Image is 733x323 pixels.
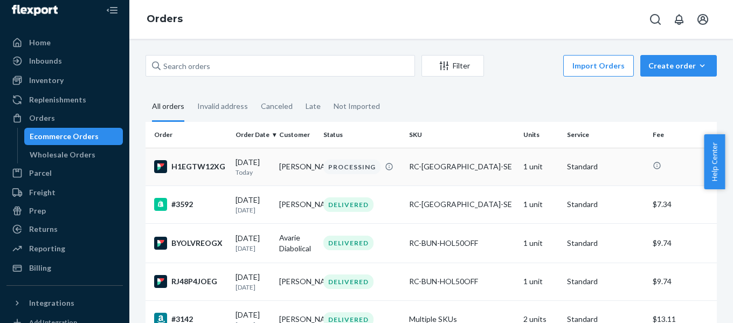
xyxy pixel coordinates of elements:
th: SKU [405,122,519,148]
a: Reporting [6,240,123,257]
div: Integrations [29,298,74,308]
td: 1 unit [519,185,563,223]
button: Create order [640,55,717,77]
a: Billing [6,259,123,277]
div: Late [306,92,321,120]
th: Status [319,122,405,148]
button: Integrations [6,294,123,312]
td: $7.34 [648,185,717,223]
div: RJ48P4JOEG [154,275,227,288]
a: Wholesale Orders [24,146,123,163]
p: [DATE] [236,244,271,253]
div: Inbounds [29,56,62,66]
a: Prep [6,202,123,219]
a: Inbounds [6,52,123,70]
div: DELIVERED [323,274,374,289]
div: All orders [152,92,184,122]
a: Returns [6,221,123,238]
p: Standard [567,161,644,172]
p: [DATE] [236,205,271,215]
div: Invalid address [197,92,248,120]
th: Fee [648,122,717,148]
button: Open Search Box [645,9,666,30]
div: Not Imported [334,92,380,120]
td: 1 unit [519,148,563,185]
input: Search orders [146,55,415,77]
div: Customer [279,130,314,139]
th: Service [563,122,648,148]
ol: breadcrumbs [138,4,191,35]
th: Order [146,122,231,148]
a: Freight [6,184,123,201]
div: Replenishments [29,94,86,105]
div: [DATE] [236,233,271,253]
div: Inventory [29,75,64,86]
td: [PERSON_NAME] [275,148,319,185]
div: RC-[GEOGRAPHIC_DATA]-SE [409,199,515,210]
div: Wholesale Orders [30,149,95,160]
div: RC-BUN-HOL50OFF [409,276,515,287]
div: Home [29,37,51,48]
div: Returns [29,224,58,235]
button: Open notifications [668,9,690,30]
div: Ecommerce Orders [30,131,99,142]
td: $9.74 [648,223,717,263]
button: Filter [421,55,484,77]
a: Parcel [6,164,123,182]
div: [DATE] [236,272,271,292]
div: Billing [29,263,51,273]
a: Home [6,34,123,51]
div: [DATE] [236,195,271,215]
th: Order Date [231,122,275,148]
button: Open account menu [692,9,714,30]
td: $9.74 [648,263,717,300]
td: [PERSON_NAME] [275,185,319,223]
div: Freight [29,187,56,198]
p: Standard [567,276,644,287]
th: Units [519,122,563,148]
div: Canceled [261,92,293,120]
p: Today [236,168,271,177]
div: Reporting [29,243,65,254]
div: DELIVERED [323,197,374,212]
td: 1 unit [519,223,563,263]
div: Create order [648,60,709,71]
a: Orders [147,13,183,25]
a: Ecommerce Orders [24,128,123,145]
a: Orders [6,109,123,127]
a: Replenishments [6,91,123,108]
td: 1 unit [519,263,563,300]
div: PROCESSING [323,160,381,174]
div: H1EGTW12XG [154,160,227,173]
div: Parcel [29,168,52,178]
td: [PERSON_NAME] [275,263,319,300]
div: Prep [29,205,46,216]
div: Orders [29,113,55,123]
div: #3592 [154,198,227,211]
p: [DATE] [236,283,271,292]
div: RC-[GEOGRAPHIC_DATA]-SE [409,161,515,172]
p: Standard [567,238,644,249]
p: Standard [567,199,644,210]
div: [DATE] [236,157,271,177]
div: BYOLVREOGX [154,237,227,250]
div: RC-BUN-HOL50OFF [409,238,515,249]
div: DELIVERED [323,236,374,250]
td: Avarie Diabolical [275,223,319,263]
a: Inventory [6,72,123,89]
button: Help Center [704,134,725,189]
img: Flexport logo [12,5,58,16]
div: Filter [422,60,483,71]
button: Import Orders [563,55,634,77]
